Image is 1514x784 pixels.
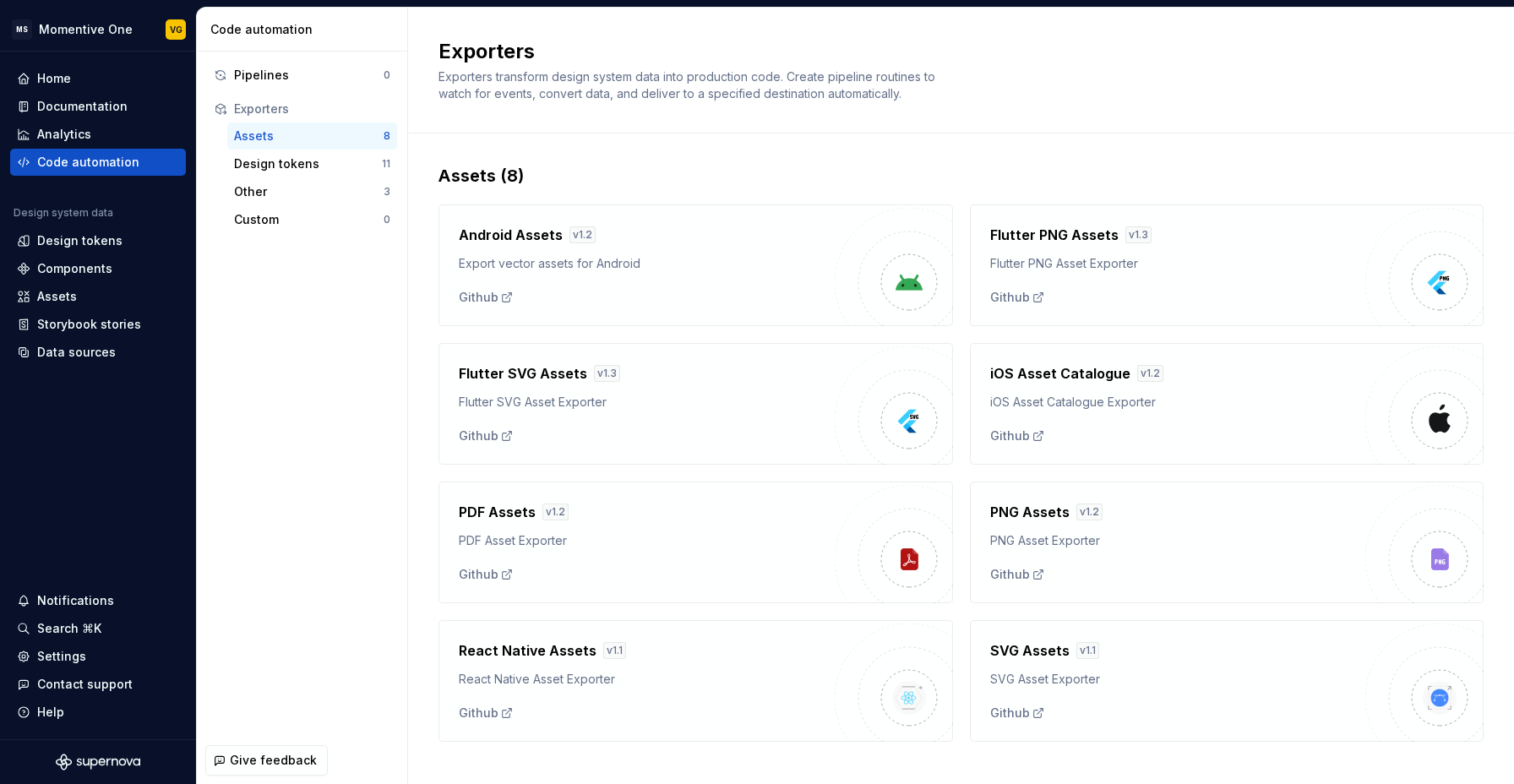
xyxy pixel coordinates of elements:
a: Components [10,255,186,282]
div: Export vector assets for Android [459,255,835,272]
a: Github [459,566,514,583]
div: Assets (8) [438,164,1484,188]
h2: Exporters [438,38,1463,65]
div: React Native Asset Exporter [459,671,835,688]
div: v 1.3 [594,365,620,382]
div: Pipelines [234,67,384,84]
div: PNG Asset Exporter [990,532,1366,549]
a: Github [990,289,1045,306]
a: Documentation [10,93,186,120]
div: Data sources [37,344,116,361]
a: Github [990,705,1045,721]
div: v 1.2 [542,504,569,520]
svg: Supernova Logo [56,754,140,770]
div: Notifications [37,592,114,609]
div: Flutter SVG Asset Exporter [459,394,835,411]
div: 0 [384,213,390,226]
a: Github [990,427,1045,444]
div: Exporters [234,101,390,117]
div: Code automation [210,21,400,38]
button: Notifications [10,587,186,614]
button: MSMomentive OneVG [3,11,193,47]
button: Search ⌘K [10,615,186,642]
button: Pipelines0 [207,62,397,89]
a: Settings [10,643,186,670]
div: 0 [384,68,390,82]
div: Documentation [37,98,128,115]
div: Storybook stories [37,316,141,333]
h4: Android Assets [459,225,563,245]
div: Momentive One [39,21,133,38]
div: Analytics [37,126,91,143]
a: Analytics [10,121,186,148]
a: Design tokens [10,227,186,254]
div: 3 [384,185,390,199]
button: Design tokens11 [227,150,397,177]
div: Assets [37,288,77,305]
div: Code automation [37,154,139,171]
button: Help [10,699,186,726]
a: Assets [10,283,186,310]
div: v 1.1 [1076,642,1099,659]
div: Components [37,260,112,277]
div: Flutter PNG Asset Exporter [990,255,1366,272]
a: Home [10,65,186,92]
div: v 1.1 [603,642,626,659]
h4: SVG Assets [990,640,1070,661]
button: Custom0 [227,206,397,233]
div: MS [12,19,32,40]
div: Design tokens [234,155,382,172]
button: Give feedback [205,745,328,776]
div: VG [170,23,182,36]
div: Home [37,70,71,87]
h4: Flutter PNG Assets [990,225,1119,245]
div: v 1.2 [1076,504,1103,520]
div: v 1.3 [1125,226,1152,243]
div: iOS Asset Catalogue Exporter [990,394,1366,411]
div: 8 [384,129,390,143]
span: Exporters transform design system data into production code. Create pipeline routines to watch fo... [438,69,939,101]
div: Search ⌘K [37,620,101,637]
button: Contact support [10,671,186,698]
h4: iOS Asset Catalogue [990,363,1130,384]
h4: PDF Assets [459,502,536,522]
h4: PNG Assets [990,502,1070,522]
div: v 1.2 [1137,365,1163,382]
div: Custom [234,211,384,228]
a: Github [459,289,514,306]
a: Storybook stories [10,311,186,338]
div: Help [37,704,64,721]
a: Code automation [10,149,186,176]
div: Settings [37,648,86,665]
a: Github [990,566,1045,583]
a: Github [459,427,514,444]
div: Design system data [14,206,113,220]
div: Assets [234,128,384,144]
div: v 1.2 [569,226,596,243]
a: Github [459,705,514,721]
h4: React Native Assets [459,640,596,661]
div: SVG Asset Exporter [990,671,1366,688]
div: Contact support [37,676,133,693]
h4: Flutter SVG Assets [459,363,587,384]
div: Other [234,183,384,200]
button: Assets8 [227,122,397,150]
div: PDF Asset Exporter [459,532,835,549]
span: Give feedback [230,752,317,769]
div: 11 [382,157,390,171]
button: Other3 [227,178,397,205]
